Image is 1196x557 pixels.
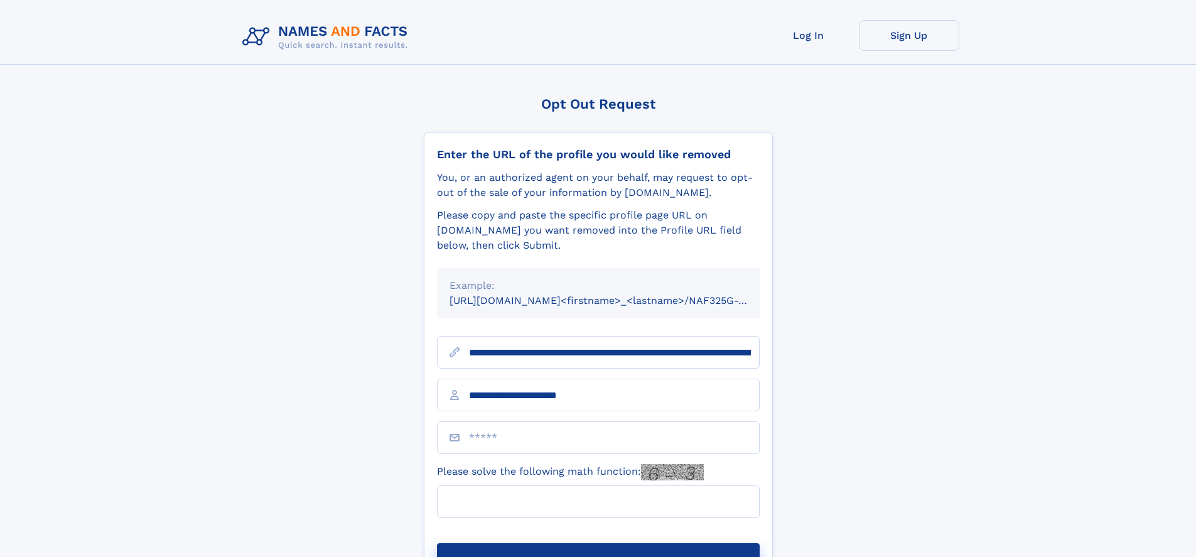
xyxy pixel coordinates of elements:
[450,295,784,306] small: [URL][DOMAIN_NAME]<firstname>_<lastname>/NAF325G-xxxxxxxx
[437,208,760,253] div: Please copy and paste the specific profile page URL on [DOMAIN_NAME] you want removed into the Pr...
[437,148,760,161] div: Enter the URL of the profile you would like removed
[450,278,747,293] div: Example:
[437,170,760,200] div: You, or an authorized agent on your behalf, may request to opt-out of the sale of your informatio...
[758,20,859,51] a: Log In
[424,96,773,112] div: Opt Out Request
[437,464,704,480] label: Please solve the following math function:
[237,20,418,54] img: Logo Names and Facts
[859,20,959,51] a: Sign Up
